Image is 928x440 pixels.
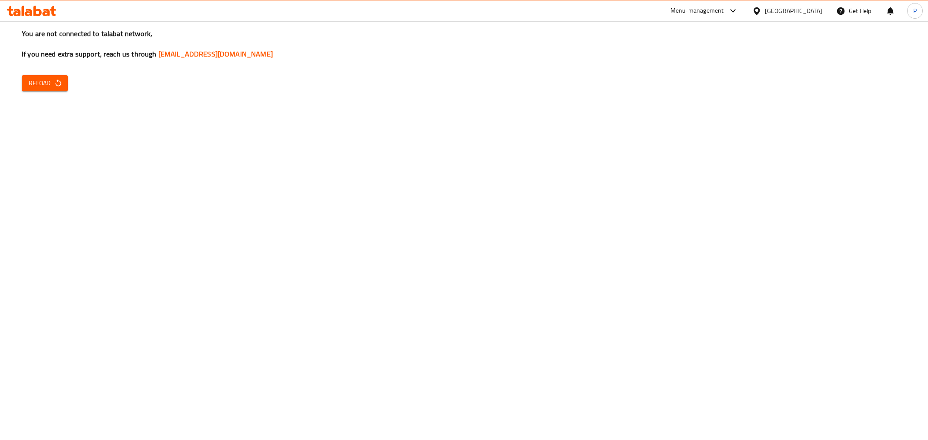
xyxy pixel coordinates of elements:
[913,6,917,16] span: P
[22,75,68,91] button: Reload
[29,78,61,89] span: Reload
[765,6,822,16] div: [GEOGRAPHIC_DATA]
[158,47,273,60] a: [EMAIL_ADDRESS][DOMAIN_NAME]
[670,6,724,16] div: Menu-management
[22,29,906,59] h3: You are not connected to talabat network, If you need extra support, reach us through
